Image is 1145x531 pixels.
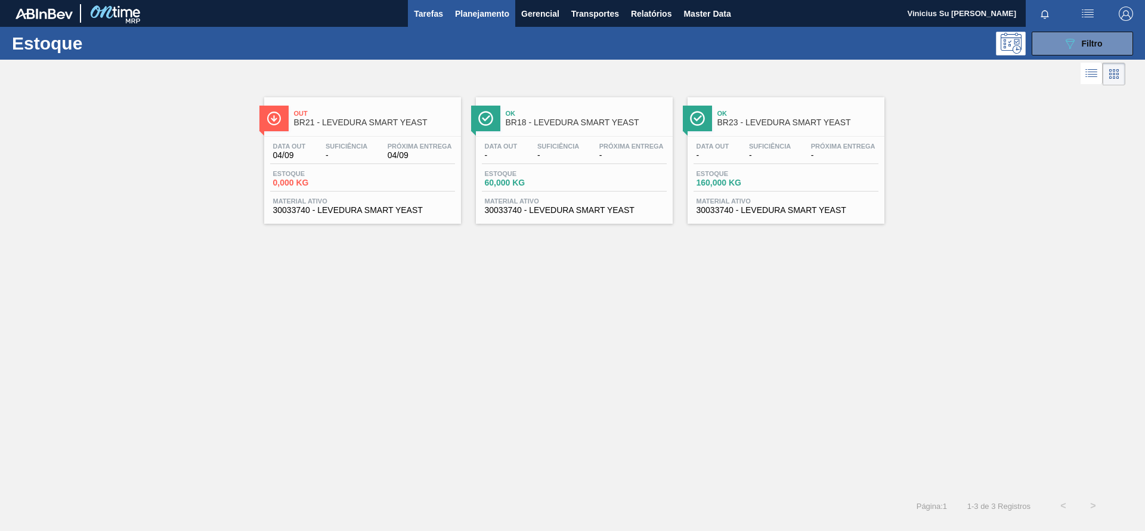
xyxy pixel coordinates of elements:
span: Material ativo [697,197,875,205]
span: - [811,151,875,160]
span: Suficiência [537,143,579,150]
span: 04/09 [388,151,452,160]
span: - [749,151,791,160]
span: 30033740 - LEVEDURA SMART YEAST [485,206,664,215]
span: 160,000 KG [697,178,780,187]
span: Suficiência [326,143,367,150]
span: Transportes [571,7,619,21]
span: Próxima Entrega [388,143,452,150]
span: BR18 - LEVEDURA SMART YEAST [506,118,667,127]
span: Relatórios [631,7,671,21]
img: Ícone [267,111,281,126]
span: Estoque [697,170,780,177]
button: < [1048,491,1078,521]
span: - [697,151,729,160]
span: Data out [697,143,729,150]
span: Ok [506,110,667,117]
span: - [599,151,664,160]
span: 60,000 KG [485,178,568,187]
span: Suficiência [749,143,791,150]
img: Ícone [690,111,705,126]
span: Master Data [683,7,731,21]
button: Notificações [1026,5,1064,22]
span: Data out [273,143,306,150]
span: - [326,151,367,160]
a: ÍconeOkBR18 - LEVEDURA SMART YEASTData out-Suficiência-Próxima Entrega-Estoque60,000 KGMaterial a... [467,88,679,224]
img: TNhmsLtSVTkK8tSr43FrP2fwEKptu5GPRR3wAAAABJRU5ErkJggg== [16,8,73,19]
img: userActions [1081,7,1095,21]
span: Estoque [485,170,568,177]
span: Material ativo [485,197,664,205]
img: Ícone [478,111,493,126]
span: Filtro [1082,39,1103,48]
span: 30033740 - LEVEDURA SMART YEAST [697,206,875,215]
span: Página : 1 [917,502,947,511]
img: Logout [1119,7,1133,21]
span: - [537,151,579,160]
span: Gerencial [521,7,559,21]
span: Estoque [273,170,357,177]
span: Próxima Entrega [811,143,875,150]
div: Visão em Cards [1103,63,1125,85]
span: Data out [485,143,518,150]
span: Próxima Entrega [599,143,664,150]
div: Visão em Lista [1081,63,1103,85]
span: Planejamento [455,7,509,21]
span: - [485,151,518,160]
span: Material ativo [273,197,452,205]
span: 0,000 KG [273,178,357,187]
span: 30033740 - LEVEDURA SMART YEAST [273,206,452,215]
span: Out [294,110,455,117]
span: Tarefas [414,7,443,21]
button: > [1078,491,1108,521]
button: Filtro [1032,32,1133,55]
span: BR23 - LEVEDURA SMART YEAST [717,118,878,127]
span: Ok [717,110,878,117]
span: 04/09 [273,151,306,160]
span: 1 - 3 de 3 Registros [965,502,1030,511]
span: BR21 - LEVEDURA SMART YEAST [294,118,455,127]
div: Pogramando: nenhum usuário selecionado [996,32,1026,55]
a: ÍconeOkBR23 - LEVEDURA SMART YEASTData out-Suficiência-Próxima Entrega-Estoque160,000 KGMaterial ... [679,88,890,224]
a: ÍconeOutBR21 - LEVEDURA SMART YEASTData out04/09Suficiência-Próxima Entrega04/09Estoque0,000 KGMa... [255,88,467,224]
h1: Estoque [12,36,190,50]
